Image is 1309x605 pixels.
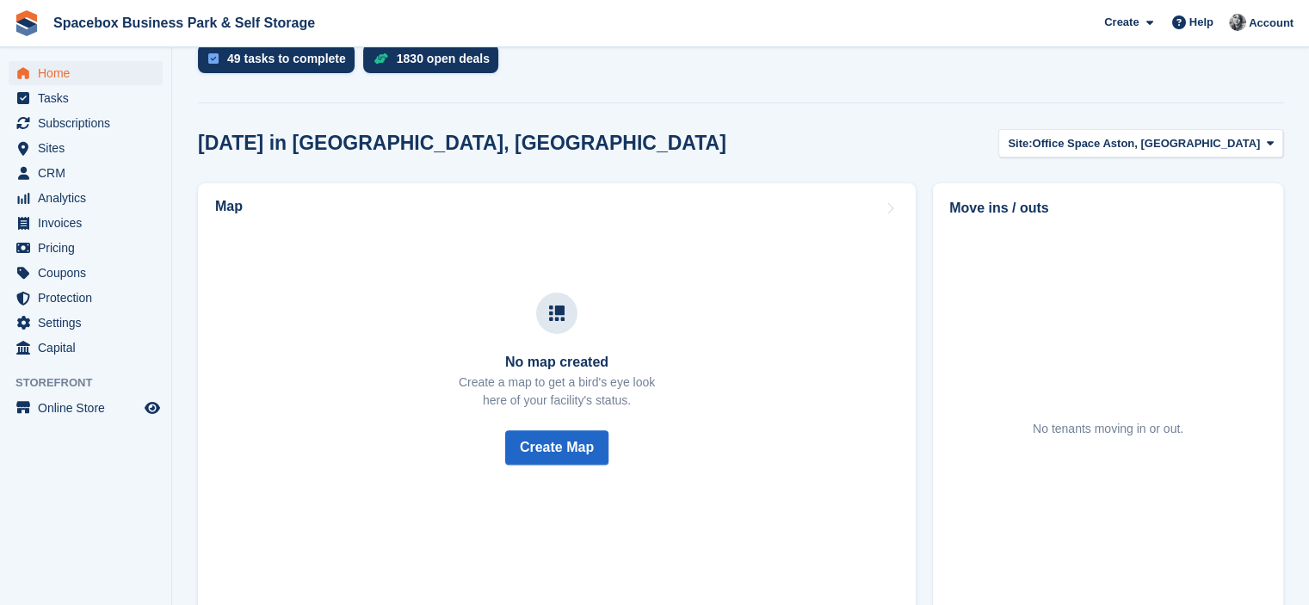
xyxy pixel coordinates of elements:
[38,86,141,110] span: Tasks
[38,336,141,360] span: Capital
[14,10,40,36] img: stora-icon-8386f47178a22dfd0bd8f6a31ec36ba5ce8667c1dd55bd0f319d3a0aa187defe.svg
[459,373,655,410] p: Create a map to get a bird's eye look here of your facility's status.
[1104,14,1139,31] span: Create
[38,61,141,85] span: Home
[9,336,163,360] a: menu
[1032,135,1260,152] span: Office Space Aston, [GEOGRAPHIC_DATA]
[198,132,726,155] h2: [DATE] in [GEOGRAPHIC_DATA], [GEOGRAPHIC_DATA]
[38,161,141,185] span: CRM
[1189,14,1213,31] span: Help
[38,261,141,285] span: Coupons
[1033,420,1183,438] div: No tenants moving in or out.
[227,52,346,65] div: 49 tasks to complete
[38,311,141,335] span: Settings
[15,374,171,392] span: Storefront
[505,430,608,465] button: Create Map
[38,111,141,135] span: Subscriptions
[38,211,141,235] span: Invoices
[38,186,141,210] span: Analytics
[998,129,1283,157] button: Site: Office Space Aston, [GEOGRAPHIC_DATA]
[142,398,163,418] a: Preview store
[9,211,163,235] a: menu
[9,186,163,210] a: menu
[1229,14,1246,31] img: SUDIPTA VIRMANI
[9,236,163,260] a: menu
[9,311,163,335] a: menu
[9,261,163,285] a: menu
[1249,15,1294,32] span: Account
[198,44,363,82] a: 49 tasks to complete
[397,52,490,65] div: 1830 open deals
[9,111,163,135] a: menu
[459,355,655,370] h3: No map created
[208,53,219,64] img: task-75834270c22a3079a89374b754ae025e5fb1db73e45f91037f5363f120a921f8.svg
[215,199,243,214] h2: Map
[9,286,163,310] a: menu
[1008,135,1032,152] span: Site:
[9,161,163,185] a: menu
[38,286,141,310] span: Protection
[949,198,1267,219] h2: Move ins / outs
[9,136,163,160] a: menu
[9,61,163,85] a: menu
[46,9,322,37] a: Spacebox Business Park & Self Storage
[374,52,388,65] img: deal-1b604bf984904fb50ccaf53a9ad4b4a5d6e5aea283cecdc64d6e3604feb123c2.svg
[363,44,507,82] a: 1830 open deals
[38,396,141,420] span: Online Store
[38,236,141,260] span: Pricing
[549,306,565,321] img: map-icn-33ee37083ee616e46c38cad1a60f524a97daa1e2b2c8c0bc3eb3415660979fc1.svg
[9,86,163,110] a: menu
[9,396,163,420] a: menu
[38,136,141,160] span: Sites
